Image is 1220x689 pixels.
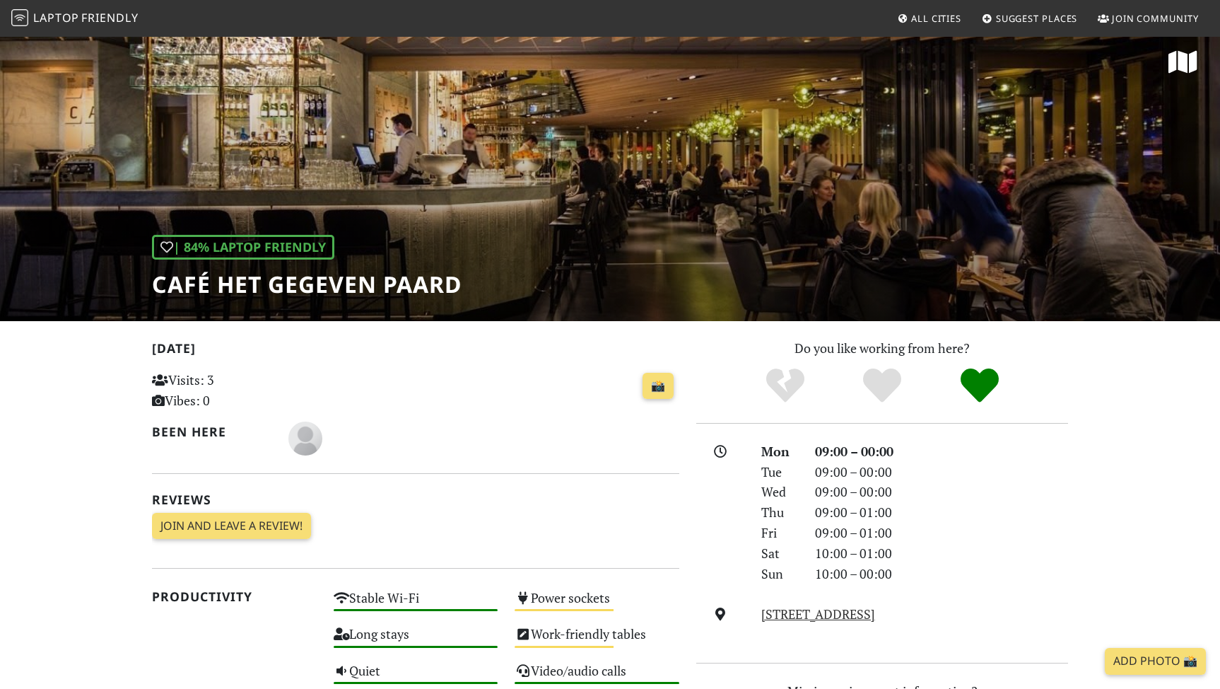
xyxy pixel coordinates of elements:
[696,338,1068,359] p: Do you like working from here?
[807,523,1077,543] div: 09:00 – 01:00
[807,564,1077,584] div: 10:00 – 00:00
[753,482,807,502] div: Wed
[506,623,688,659] div: Work-friendly tables
[152,341,679,361] h2: [DATE]
[753,462,807,482] div: Tue
[325,586,507,623] div: Stable Wi-Fi
[81,10,138,25] span: Friendly
[891,6,967,31] a: All Cities
[996,12,1078,25] span: Suggest Places
[152,235,334,260] div: | 84% Laptop Friendly
[931,366,1028,405] div: Definitely!
[753,564,807,584] div: Sun
[753,523,807,543] div: Fri
[911,12,961,25] span: All Cities
[643,373,674,400] a: 📸
[761,606,875,623] a: [STREET_ADDRESS]
[807,543,1077,564] div: 10:00 – 01:00
[807,441,1077,462] div: 09:00 – 00:00
[807,462,1077,482] div: 09:00 – 00:00
[152,513,311,540] a: Join and leave a review!
[737,366,834,405] div: No
[152,492,679,507] h2: Reviews
[11,6,139,31] a: LaptopFriendly LaptopFriendly
[753,502,807,523] div: Thu
[11,9,28,26] img: LaptopFriendly
[288,422,322,456] img: blank-535327c66bd565773addf3077783bbfce4b00ec00e9fd257753287c682c7fa38.png
[152,271,462,298] h1: Café Het Gegeven Paard
[506,586,688,623] div: Power sockets
[976,6,1084,31] a: Suggest Places
[152,370,317,411] p: Visits: 3 Vibes: 0
[833,366,931,405] div: Yes
[152,424,271,439] h2: Been here
[807,482,1077,502] div: 09:00 – 00:00
[325,623,507,659] div: Long stays
[807,502,1077,523] div: 09:00 – 01:00
[1092,6,1204,31] a: Join Community
[152,589,317,604] h2: Productivity
[753,441,807,462] div: Mon
[1112,12,1199,25] span: Join Community
[33,10,79,25] span: Laptop
[753,543,807,564] div: Sat
[288,429,322,446] span: David Yoon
